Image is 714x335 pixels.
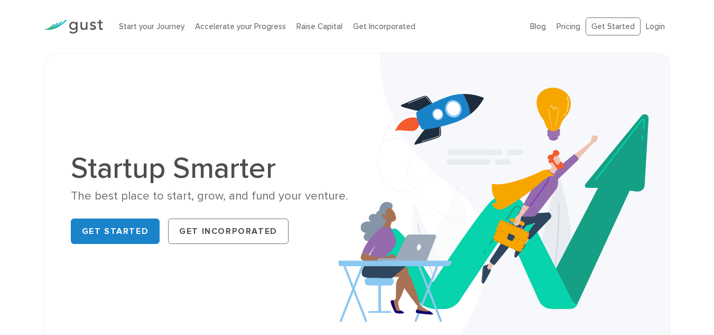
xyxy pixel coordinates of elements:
[646,22,665,31] a: Login
[71,188,349,204] div: The best place to start, grow, and fund your venture.
[557,22,580,31] a: Pricing
[168,219,289,244] a: Get Incorporated
[71,153,349,183] h1: Startup Smarter
[530,22,546,31] a: Blog
[353,22,415,31] a: Get Incorporated
[195,22,286,31] a: Accelerate your Progress
[71,219,160,244] a: Get Started
[296,22,342,31] a: Raise Capital
[586,17,641,36] a: Get Started
[44,20,103,34] img: Gust Logo
[119,22,184,31] a: Start your Journey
